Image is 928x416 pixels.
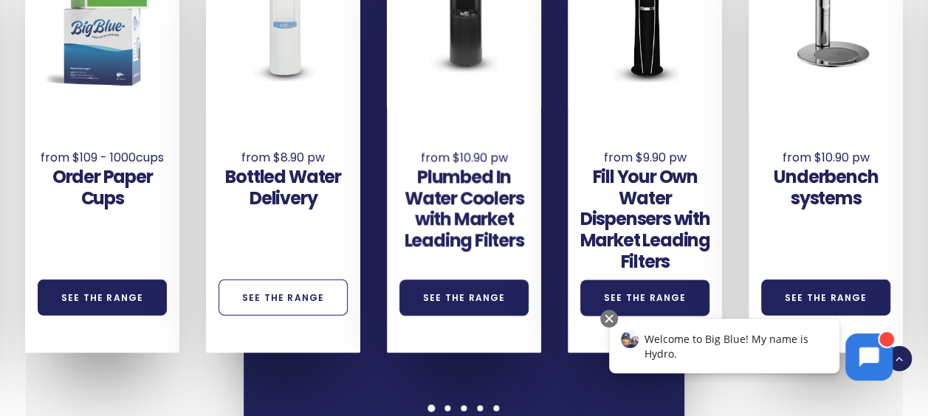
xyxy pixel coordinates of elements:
[580,280,710,316] a: See the Range
[405,164,524,252] a: Plumbed In Water Coolers with Market Leading Filters
[52,164,153,210] a: Order Paper Cups
[761,280,891,316] a: See the Range
[219,280,348,316] a: See the Range
[594,307,907,395] iframe: Chatbot
[774,164,878,210] a: Underbench systems
[38,280,168,316] a: See the Range
[225,164,340,210] a: Bottled Water Delivery
[580,164,709,274] a: Fill Your Own Water Dispensers with Market Leading Filters
[399,280,529,316] a: See the Range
